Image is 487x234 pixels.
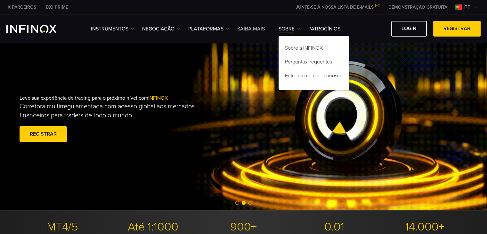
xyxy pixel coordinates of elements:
[291,220,377,234] p: 0.01
[20,85,257,154] div: Leve sua experiência de trading para o próximo nível com
[391,21,427,37] a: Login
[6,25,72,33] a: INFINOX Logo
[41,4,73,11] a: INFINOX
[433,21,481,37] a: Registrar
[462,3,473,11] span: pt
[279,42,349,56] a: Sobre a INFINOX
[279,25,300,33] a: SOBRE
[242,201,246,205] span: Go to slide 2
[110,220,196,234] p: Até 1:1000
[201,220,287,234] p: 900+
[20,102,210,120] p: Corretora multirregulamentada com acesso global aos mercados financeiros para traders de todo o m...
[291,4,384,10] a: JUNTE-SE À NOSSA LISTA DE E-MAILS
[382,220,468,234] p: 14.000+
[148,95,168,101] span: INFINOX
[20,220,105,234] p: MT4/5
[235,201,239,205] span: Go to slide 1
[142,25,180,33] a: NEGOCIAÇÃO
[279,70,349,84] a: Entre em contato conosco
[248,201,252,205] span: Go to slide 3
[237,25,271,33] a: Saiba mais
[91,25,134,33] a: Instrumentos
[384,4,452,11] a: INFINOX MENU
[279,56,349,70] a: Perguntas frequentes
[20,126,67,142] a: Registrar
[308,25,340,33] a: Patrocínios
[188,25,229,33] a: PLATAFORMAS
[2,4,41,11] a: INFINOX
